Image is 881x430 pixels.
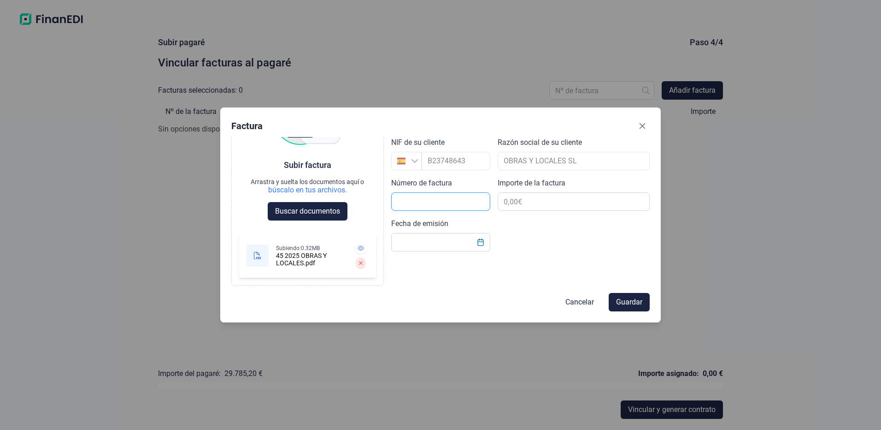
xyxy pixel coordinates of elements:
div: Arrastra y suelta los documentos aquí o [251,178,364,185]
label: Número de factura [391,178,452,189]
div: búscalo en tus archivos. [251,185,364,195]
button: Close [635,119,650,133]
span: Buscar documentos [275,206,340,217]
span: Guardar [616,297,642,308]
div: Subir factura [284,160,331,171]
label: Fecha de emisión [391,218,448,229]
span: Cancelar [565,297,594,308]
div: 45 2025 OBRAS Y LOCALES.pdf [276,252,346,267]
div: búscalo en tus archivos. [268,185,347,195]
button: Buscar documentos [268,202,347,221]
div: Subiendo: 0.32MB [276,245,346,252]
label: Importe de la factura [498,178,565,189]
button: Choose Date [472,234,489,251]
div: Factura [231,119,263,132]
label: Razón social de su cliente [498,137,582,148]
div: Busque un NIF [411,152,421,170]
button: Cancelar [558,293,601,311]
button: Guardar [609,293,650,311]
label: NIF de su cliente [391,137,445,148]
input: 0,00€ [498,192,650,211]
